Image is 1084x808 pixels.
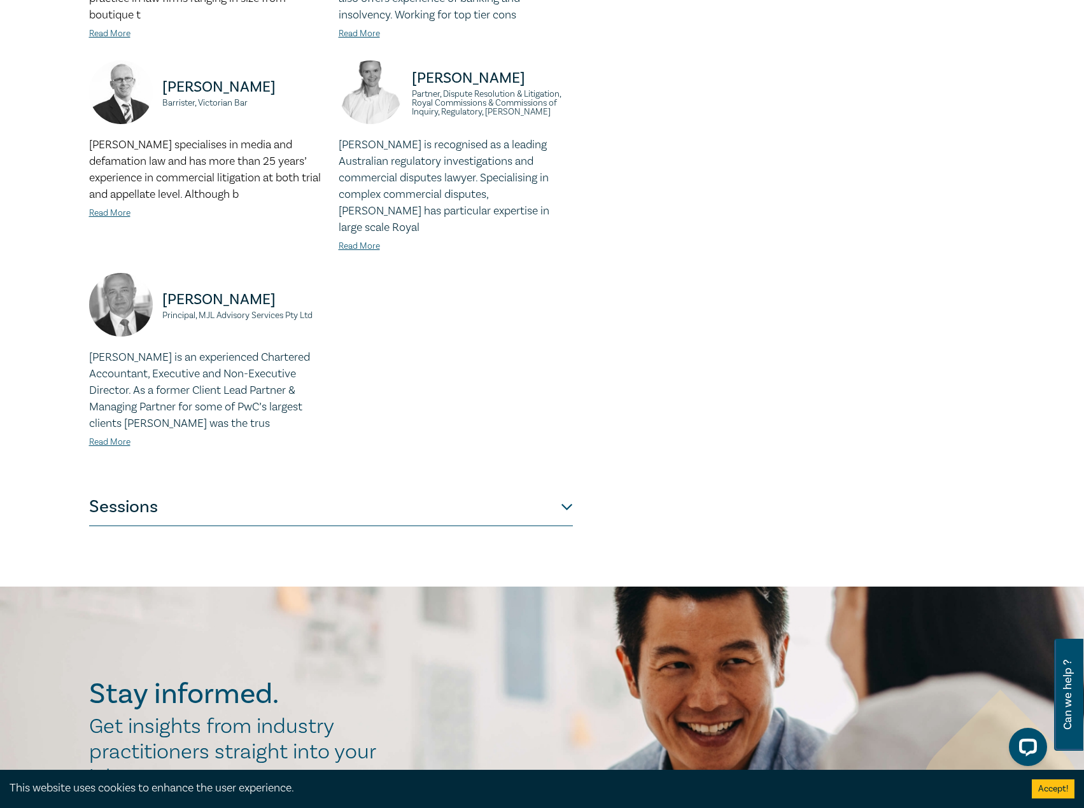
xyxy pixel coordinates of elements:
h2: Stay informed. [89,678,390,711]
a: Read More [339,28,380,39]
p: [PERSON_NAME] is recognised as a leading Australian regulatory investigations and commercial disp... [339,137,573,236]
span: [PERSON_NAME] specialises in media and defamation law and has more than 25 years’ experience in c... [89,137,321,202]
img: https://s3.ap-southeast-2.amazonaws.com/leo-cussen-store-production-content/Contacts/Marcus%20Hoy... [89,60,153,124]
a: Read More [89,28,130,39]
p: [PERSON_NAME] [162,77,323,97]
a: Read More [89,207,130,219]
div: This website uses cookies to enhance the user experience. [10,780,1013,797]
button: Accept cookies [1032,779,1074,798]
a: Read More [89,436,130,448]
small: Barrister, Victorian Bar [162,99,323,108]
small: Principal, MJL Advisory Services Pty Ltd [162,311,323,320]
p: [PERSON_NAME] [412,68,573,88]
img: https://s3.ap-southeast-2.amazonaws.com/leo-cussen-store-production-content/Contacts/Alexandra%20... [339,60,402,124]
span: Can we help ? [1062,646,1074,743]
button: Sessions [89,488,573,526]
img: https://s3.ap-southeast-2.amazonaws.com/leo-cussen-store-production-content/Contacts/Mark%20J.%20... [89,273,153,337]
p: [PERSON_NAME] [162,289,323,310]
h2: Get insights from industry practitioners straight into your inbox. [89,714,390,790]
p: [PERSON_NAME] is an experienced Chartered Accountant, Executive and Non-Executive Director. As a ... [89,349,323,432]
small: Partner, Dispute Resolution & Litigation, Royal Commissions & Commissions of Inquiry, Regulatory,... [412,90,573,116]
a: Read More [339,240,380,252]
iframe: LiveChat chat widget [999,723,1052,776]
